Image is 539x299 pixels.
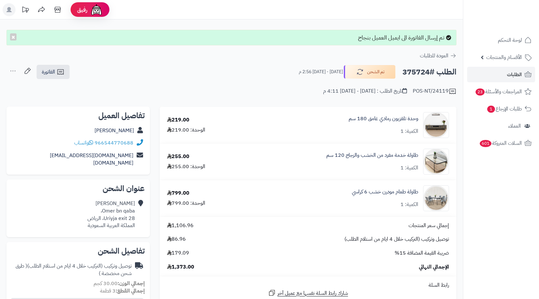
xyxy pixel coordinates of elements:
span: 1,106.96 [167,222,194,229]
span: 23 [476,88,485,96]
a: طلبات الإرجاع1 [467,101,535,117]
a: [DOMAIN_NAME][EMAIL_ADDRESS][DOMAIN_NAME] [50,152,133,167]
a: الطلبات [467,67,535,82]
span: 1,373.00 [167,263,194,271]
a: طاولة خدمة مفرد من الخشب والزجاج 120 سم [326,152,418,159]
span: الفاتورة [42,68,55,76]
div: الوحدة: 799.00 [167,200,205,207]
span: الأقسام والمنتجات [486,53,522,62]
span: 86.96 [167,236,186,243]
span: طلبات الإرجاع [487,104,522,113]
span: رفيق [77,6,87,14]
a: العملاء [467,118,535,134]
div: توصيل وتركيب (التركيب خلال 4 ايام من استلام الطلب) [12,262,132,277]
div: الكمية: 1 [400,128,418,135]
button: تم الشحن [344,65,396,79]
span: العودة للطلبات [420,52,448,60]
a: 966544770688 [95,139,133,147]
h2: تفاصيل العميل [12,112,145,120]
span: 179.09 [167,249,189,257]
img: 1751785616-1-90x90.jpg [423,149,449,175]
h2: تفاصيل الشحن [12,247,145,255]
a: واتساب [74,139,93,147]
div: تاريخ الطلب : [DATE] - [DATE] 4:11 م [323,87,407,95]
span: ضريبة القيمة المضافة 15% [395,249,449,257]
img: 1752669403-1-90x90.jpg [423,185,449,211]
a: تحديثات المنصة [17,3,33,18]
span: السلات المتروكة [479,139,522,148]
span: العملاء [508,121,521,131]
span: المراجعات والأسئلة [475,87,522,96]
strong: إجمالي القطع: [116,287,145,295]
small: 3 قطعة [100,287,145,295]
a: لوحة التحكم [467,32,535,48]
span: الطلبات [507,70,522,79]
span: 601 [480,140,491,147]
a: العودة للطلبات [420,52,456,60]
span: شارك رابط السلة نفسها مع عميل آخر [277,290,348,297]
h2: الطلب #375724 [402,65,456,79]
div: [PERSON_NAME] Omer bn qaba، Uriyja exit 28، الرياض المملكة العربية السعودية [87,200,135,229]
a: طاولة طعام مودرن خشب 6 كراسي [352,188,418,196]
div: 255.00 [167,153,189,160]
span: ( طرق شحن مخصصة ) [16,262,132,277]
div: 799.00 [167,190,189,197]
a: وحدة تلفزيون رمادي غامق 180 سم [349,115,418,122]
div: الوحدة: 255.00 [167,163,205,170]
small: 30.00 كجم [94,280,145,287]
div: الكمية: 1 [400,164,418,172]
div: POS-NT/24119 [413,87,456,95]
span: 1 [487,106,495,113]
div: الوحدة: 219.00 [167,126,205,134]
div: رابط السلة [162,282,454,289]
div: تم إرسال الفاتورة الى ايميل العميل بنجاح [6,30,456,45]
span: لوحة التحكم [498,36,522,45]
div: الكمية: 1 [400,201,418,208]
span: توصيل وتركيب (التركيب خلال 4 ايام من استلام الطلب) [344,236,449,243]
span: إجمالي سعر المنتجات [409,222,449,229]
img: logo-2.png [495,18,533,32]
a: شارك رابط السلة نفسها مع عميل آخر [268,289,348,297]
div: 219.00 [167,116,189,124]
span: الإجمالي النهائي [419,263,449,271]
small: [DATE] - [DATE] 2:56 م [299,69,343,75]
a: [PERSON_NAME] [95,127,134,134]
strong: إجمالي الوزن: [118,280,145,287]
img: 1746446257-1-90x90.jpg [423,112,449,138]
a: السلات المتروكة601 [467,135,535,151]
button: × [10,33,17,40]
a: الفاتورة [37,65,70,79]
h2: عنوان الشحن [12,185,145,192]
a: المراجعات والأسئلة23 [467,84,535,99]
img: ai-face.png [90,3,103,16]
